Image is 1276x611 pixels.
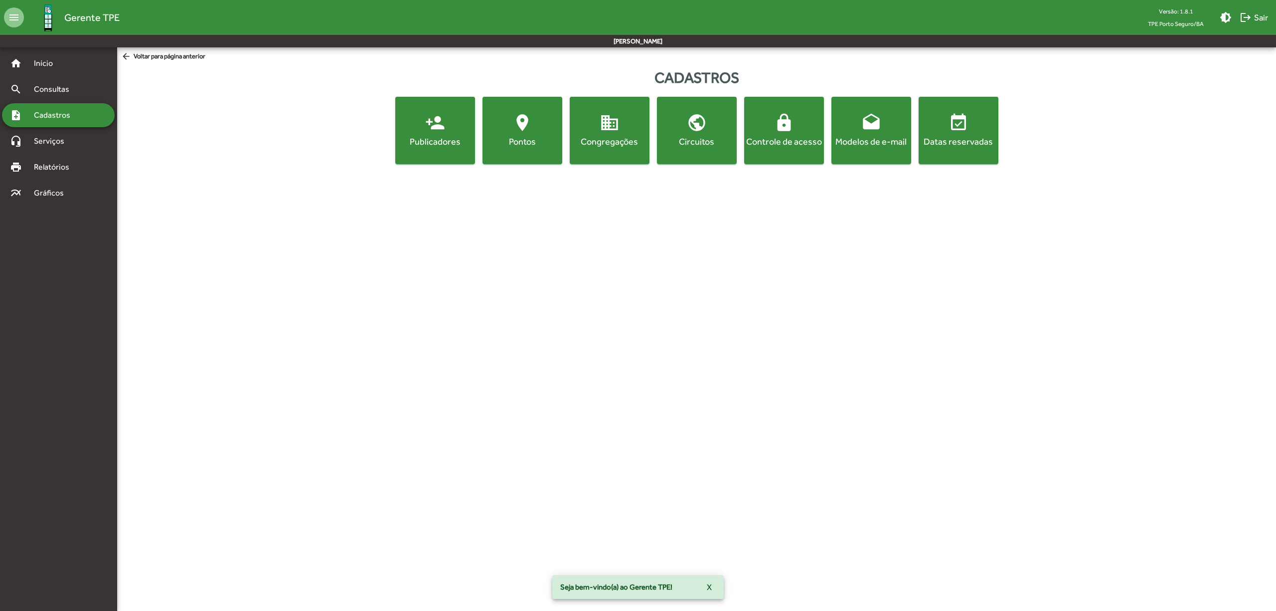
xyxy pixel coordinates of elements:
[1140,17,1212,30] span: TPE Porto Seguro/BA
[1240,8,1268,26] span: Sair
[861,113,881,133] mat-icon: drafts
[395,97,475,164] button: Publicadores
[28,83,82,95] span: Consultas
[1140,5,1212,17] div: Versão: 1.8.1
[117,66,1276,89] div: Cadastros
[10,83,22,95] mat-icon: search
[24,1,120,34] a: Gerente TPE
[1220,11,1232,23] mat-icon: brightness_medium
[687,113,707,133] mat-icon: public
[560,582,672,592] span: Seja bem-vindo(a) ao Gerente TPE!
[28,135,78,147] span: Serviços
[484,135,560,148] div: Pontos
[10,57,22,69] mat-icon: home
[774,113,794,133] mat-icon: lock
[28,109,83,121] span: Cadastros
[949,113,968,133] mat-icon: event_available
[1236,8,1272,26] button: Sair
[833,135,909,148] div: Modelos de e-mail
[570,97,649,164] button: Congregações
[10,109,22,121] mat-icon: note_add
[744,97,824,164] button: Controle de acesso
[699,578,720,596] button: X
[64,9,120,25] span: Gerente TPE
[397,135,473,148] div: Publicadores
[28,57,67,69] span: Início
[10,135,22,147] mat-icon: headset_mic
[831,97,911,164] button: Modelos de e-mail
[121,51,205,62] span: Voltar para página anterior
[32,1,64,34] img: Logo
[28,161,82,173] span: Relatórios
[10,161,22,173] mat-icon: print
[657,97,737,164] button: Circuitos
[707,578,712,596] span: X
[512,113,532,133] mat-icon: location_on
[4,7,24,27] mat-icon: menu
[921,135,996,148] div: Datas reservadas
[659,135,735,148] div: Circuitos
[919,97,998,164] button: Datas reservadas
[572,135,647,148] div: Congregações
[121,51,134,62] mat-icon: arrow_back
[600,113,620,133] mat-icon: domain
[746,135,822,148] div: Controle de acesso
[425,113,445,133] mat-icon: person_add
[482,97,562,164] button: Pontos
[1240,11,1252,23] mat-icon: logout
